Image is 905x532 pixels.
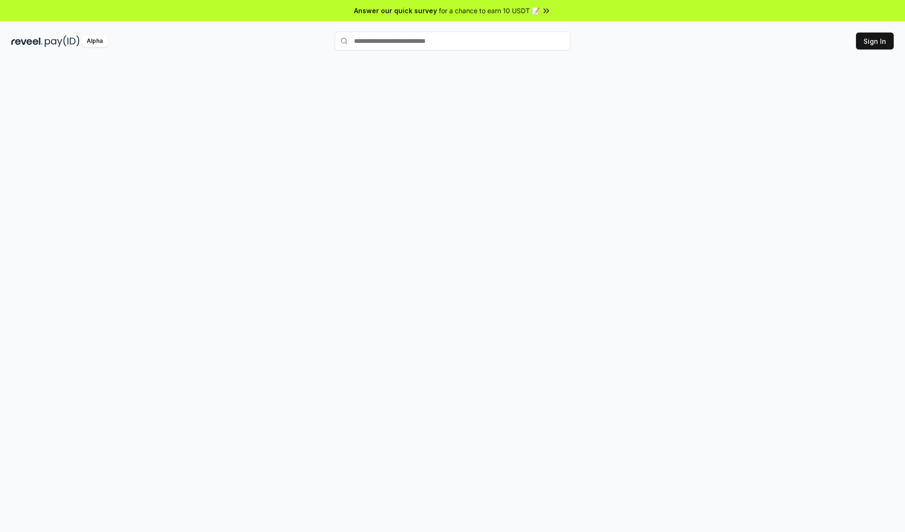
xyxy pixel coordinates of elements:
button: Sign In [856,33,894,49]
img: pay_id [45,35,80,47]
div: Alpha [82,35,108,47]
span: Answer our quick survey [354,6,437,16]
span: for a chance to earn 10 USDT 📝 [439,6,540,16]
img: reveel_dark [11,35,43,47]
